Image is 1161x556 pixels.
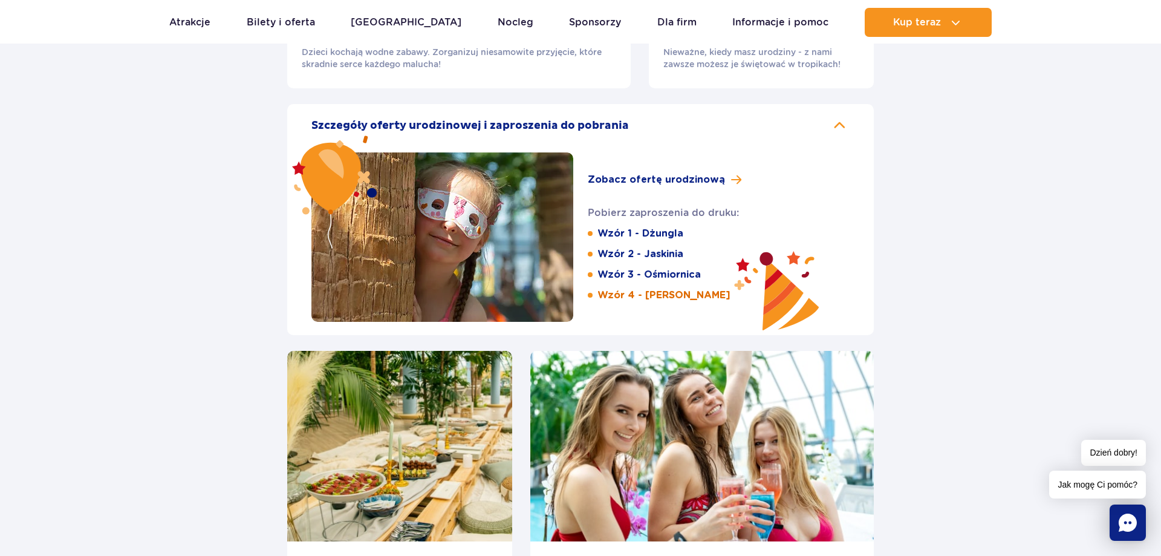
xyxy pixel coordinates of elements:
[597,289,730,302] a: Wzór 4 - [PERSON_NAME]
[663,46,859,70] p: Nieważne, kiedy masz urodziny - z nami zawsze możesz je świętować w tropikach!
[588,172,725,187] span: Zobacz ofertę urodzinową
[597,247,683,261] a: Wzór 2 - Jaskinia
[597,227,683,240] a: Wzór 1 - Dżungla
[569,8,621,37] a: Sponsorzy
[1081,440,1146,466] span: Dzień dobry!
[169,8,210,37] a: Atrakcje
[865,8,992,37] button: Kup teraz
[498,8,533,37] a: Nocleg
[588,172,741,187] a: Zobacz ofertę urodzinową
[311,119,629,133] h2: Szczegóły oferty urodzinowej i zaproszenia do pobrania
[597,268,701,281] a: Wzór 3 - Ośmiornica
[1049,471,1146,499] span: Jak mogę Ci pomóc?
[588,206,741,220] p: Pobierz zaproszenia do druku:
[530,351,874,541] img: Wieczory panieńskie i kawalerskie
[247,8,315,37] a: Bilety i oferta
[302,46,616,70] p: Dzieci kochają wodne zabawy. Zorganizuj niesamowite przyjęcie, które skradnie serce każdego malucha!
[351,8,461,37] a: [GEOGRAPHIC_DATA]
[732,8,828,37] a: Informacje i pomoc
[893,17,941,28] span: Kup teraz
[1110,505,1146,541] div: Chat
[657,8,697,37] a: Dla firm
[287,351,512,541] img: Imprezy okolicznościowe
